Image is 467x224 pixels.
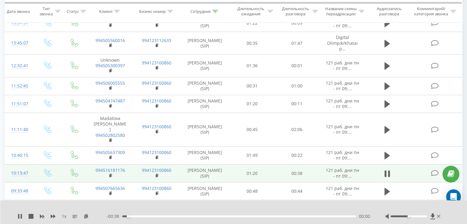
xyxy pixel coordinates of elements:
[95,149,125,155] a: 994505637309
[11,80,27,92] div: 11:52:45
[39,6,53,17] div: Тип звонка
[11,167,27,179] div: 10:13:47
[230,32,274,55] td: 00:35
[230,146,274,164] td: 01:49
[95,37,125,43] a: 994505560016
[446,189,461,204] div: Open Intercom Messenger
[67,9,79,14] div: Статус
[99,9,113,14] div: Клиент
[95,80,125,86] a: 994506005555
[95,167,125,173] a: 994516181176
[371,6,407,17] div: Аудиозапись разговора
[235,6,266,17] div: Длительность ожидания
[180,95,230,113] td: [PERSON_NAME] (SIP)
[180,113,230,146] td: [PERSON_NAME] (SIP)
[11,185,27,197] div: 09:33:48
[107,213,122,219] span: - 00:38
[274,200,319,218] td: 00:09
[327,34,358,51] span: Digital Olimpik/Khatai р...
[274,55,319,77] td: 00:01
[274,113,319,146] td: 02:06
[230,182,274,200] td: 00:48
[326,17,359,29] span: 121 раб. дни пн - пт 09:...
[326,149,359,161] span: 121 раб. дни пн - пт 09:...
[326,60,359,71] span: 121 раб. дни пн - пт 09:...
[95,132,125,138] a: 994502802580
[95,63,125,68] a: 994505300397
[7,9,30,14] div: Дата звонка
[407,215,410,218] div: Accessibility label
[142,98,171,104] a: 994123100860
[127,215,129,218] div: Accessibility label
[142,149,171,155] a: 994123100860
[326,98,359,109] span: 121 раб. дни пн - пт 09:...
[230,200,274,218] td: 01:27
[139,9,166,14] div: Бизнес номер
[11,149,27,161] div: 10:40:15
[180,77,230,95] td: [PERSON_NAME] (SIP)
[326,185,359,197] span: 121 раб. дни пн - пт 09:...
[180,200,230,218] td: [PERSON_NAME] (SIP)
[413,6,449,17] div: Комментарий/категория звонка
[11,98,27,110] div: 11:51:07
[359,213,370,219] span: 00:00
[11,124,27,136] div: 11:11:40
[142,167,171,173] a: 994123100860
[142,185,171,191] a: 994123100860
[180,182,230,200] td: [PERSON_NAME] (SIP)
[230,95,274,113] td: 01:20
[230,55,274,77] td: 01:36
[190,9,211,14] div: Сотрудник
[87,113,133,146] td: Madatova [PERSON_NAME]
[280,6,311,17] div: Длительность разговора
[230,164,274,182] td: 01:20
[142,60,171,66] a: 994123100860
[87,55,133,77] td: Unknown
[180,164,230,182] td: [PERSON_NAME] (SIP)
[230,77,274,95] td: 00:31
[180,146,230,164] td: [PERSON_NAME] (SIP)
[326,80,359,91] span: 121 раб. дни пн - пт 09:...
[142,37,171,43] a: 994123112633
[180,55,230,77] td: [PERSON_NAME] (SIP)
[95,185,125,191] a: 994507665636
[274,32,319,55] td: 01:47
[230,113,274,146] td: 00:45
[274,182,319,200] td: 00:44
[62,213,66,219] span: 1 x
[95,98,125,104] a: 994504747487
[325,6,357,17] div: Название схемы переадресации
[11,37,27,49] div: 13:45:07
[274,146,319,164] td: 00:22
[274,95,319,113] td: 00:11
[142,124,171,129] a: 994123100860
[180,32,230,55] td: [PERSON_NAME] (SIP)
[11,60,27,72] div: 12:32:41
[326,124,359,135] span: 121 раб. дни пн - пт 09:...
[274,77,319,95] td: 01:00
[326,167,359,179] span: 121 раб. дни пн - пт 09:...
[142,80,171,86] a: 994123100860
[274,164,319,182] td: 00:38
